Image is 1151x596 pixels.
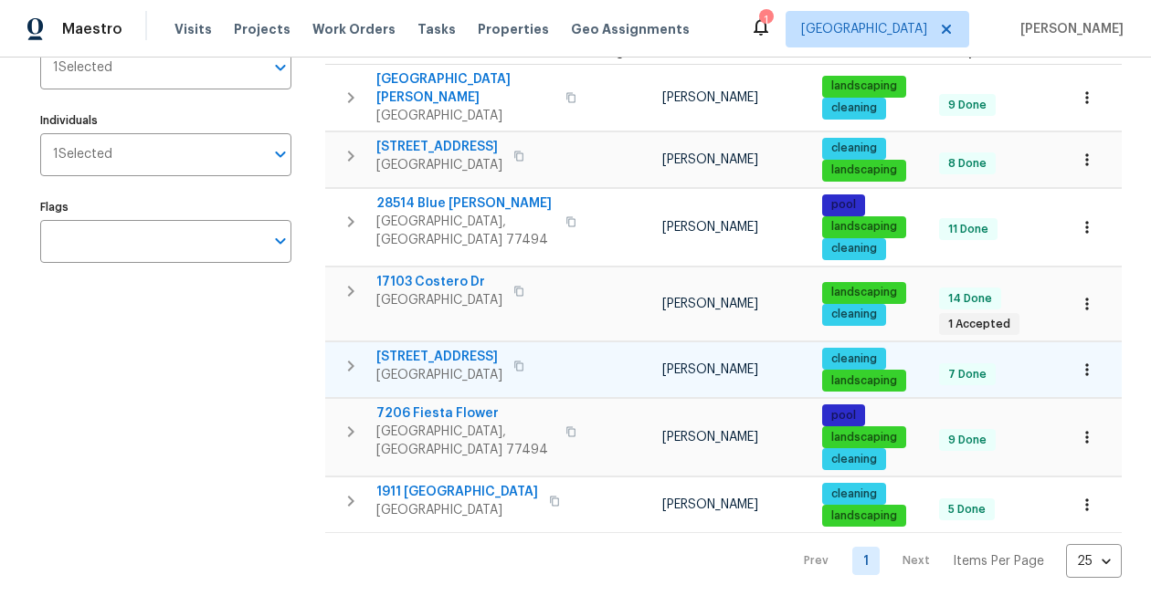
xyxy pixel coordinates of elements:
[268,228,293,254] button: Open
[801,20,927,38] span: [GEOGRAPHIC_DATA]
[787,544,1122,578] nav: Pagination Navigation
[40,115,291,126] label: Individuals
[759,11,772,29] div: 1
[824,197,863,213] span: pool
[824,162,904,178] span: landscaping
[662,498,758,511] span: [PERSON_NAME]
[941,367,994,382] span: 7 Done
[376,291,502,309] span: [GEOGRAPHIC_DATA]
[53,60,112,76] span: 1 Selected
[824,430,904,445] span: landscaping
[852,547,880,575] a: Goto page 1
[824,452,884,467] span: cleaning
[376,70,554,107] span: [GEOGRAPHIC_DATA][PERSON_NAME]
[376,213,554,249] span: [GEOGRAPHIC_DATA], [GEOGRAPHIC_DATA] 77494
[376,156,502,174] span: [GEOGRAPHIC_DATA]
[268,55,293,80] button: Open
[941,156,994,172] span: 8 Done
[941,433,994,448] span: 9 Done
[376,404,554,423] span: 7206 Fiesta Flower
[662,363,758,376] span: [PERSON_NAME]
[824,141,884,156] span: cleaning
[376,138,502,156] span: [STREET_ADDRESS]
[824,78,904,94] span: landscaping
[662,298,758,310] span: [PERSON_NAME]
[824,508,904,524] span: landscaping
[417,23,456,36] span: Tasks
[376,348,502,366] span: [STREET_ADDRESS]
[941,502,993,518] span: 5 Done
[941,291,999,307] span: 14 Done
[62,20,122,38] span: Maestro
[174,20,212,38] span: Visits
[1013,20,1124,38] span: [PERSON_NAME]
[662,431,758,444] span: [PERSON_NAME]
[571,20,690,38] span: Geo Assignments
[376,107,554,125] span: [GEOGRAPHIC_DATA]
[941,98,994,113] span: 9 Done
[824,285,904,300] span: landscaping
[268,141,293,167] button: Open
[824,373,904,389] span: landscaping
[376,194,554,213] span: 28514 Blue [PERSON_NAME]
[662,221,758,234] span: [PERSON_NAME]
[53,147,112,162] span: 1 Selected
[824,307,884,322] span: cleaning
[824,241,884,256] span: cleaning
[40,202,291,213] label: Flags
[824,486,884,502] span: cleaning
[941,222,996,237] span: 11 Done
[376,366,502,384] span: [GEOGRAPHIC_DATA]
[478,20,549,38] span: Properties
[234,20,290,38] span: Projects
[824,351,884,367] span: cleaning
[824,100,884,116] span: cleaning
[824,219,904,235] span: landscaping
[376,483,538,501] span: 1911 [GEOGRAPHIC_DATA]
[953,552,1044,570] p: Items Per Page
[941,317,1018,332] span: 1 Accepted
[312,20,396,38] span: Work Orders
[824,408,863,423] span: pool
[662,91,758,104] span: [PERSON_NAME]
[376,501,538,519] span: [GEOGRAPHIC_DATA]
[662,153,758,166] span: [PERSON_NAME]
[376,423,554,459] span: [GEOGRAPHIC_DATA], [GEOGRAPHIC_DATA] 77494
[376,273,502,291] span: 17103 Costero Dr
[1066,538,1122,585] div: 25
